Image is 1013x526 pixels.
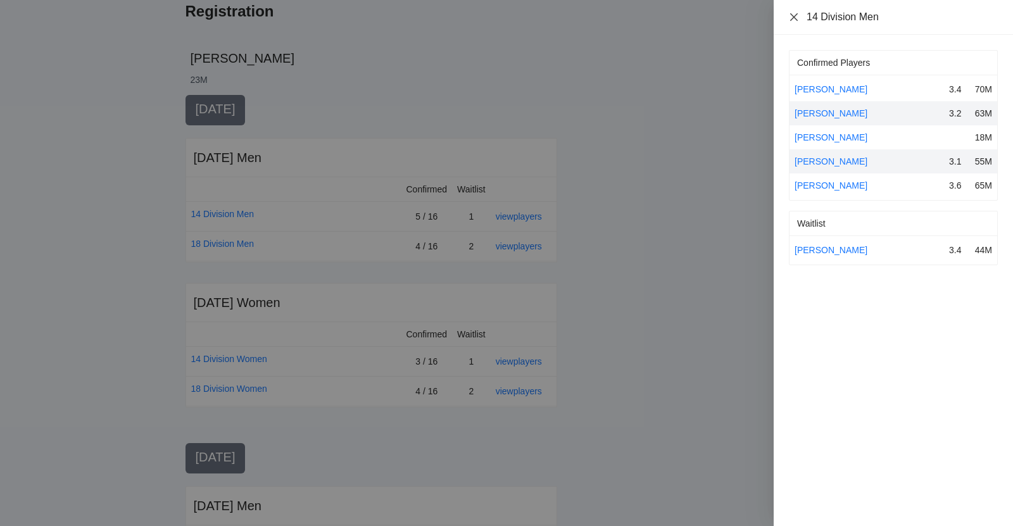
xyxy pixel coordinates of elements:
[973,178,992,192] div: 65M
[789,12,799,22] span: close
[795,180,867,191] a: [PERSON_NAME]
[807,10,998,24] div: 14 Division Men
[973,82,992,96] div: 70M
[949,243,968,257] div: 3.4
[797,51,990,75] div: Confirmed Players
[795,84,867,94] a: [PERSON_NAME]
[949,106,968,120] div: 3.2
[973,106,992,120] div: 63M
[973,154,992,168] div: 55M
[789,12,799,23] button: Close
[795,108,867,118] a: [PERSON_NAME]
[795,156,867,166] a: [PERSON_NAME]
[797,211,990,235] div: Waitlist
[949,178,968,192] div: 3.6
[949,82,968,96] div: 3.4
[795,245,867,255] a: [PERSON_NAME]
[949,154,968,168] div: 3.1
[973,130,992,144] div: 18M
[973,243,992,257] div: 44M
[795,132,867,142] a: [PERSON_NAME]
